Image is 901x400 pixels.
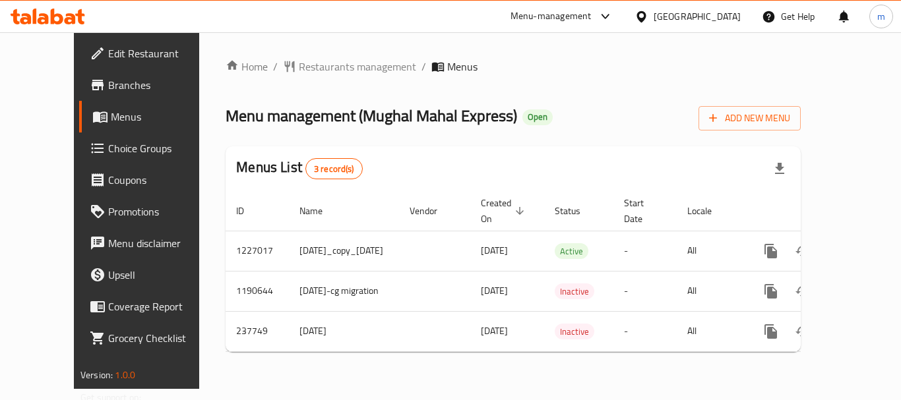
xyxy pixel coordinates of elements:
[613,311,677,351] td: -
[226,311,289,351] td: 237749
[447,59,478,74] span: Menus
[522,111,553,123] span: Open
[511,9,592,24] div: Menu-management
[654,9,741,24] div: [GEOGRAPHIC_DATA]
[306,163,362,175] span: 3 record(s)
[108,172,214,188] span: Coupons
[755,235,787,267] button: more
[108,140,214,156] span: Choice Groups
[108,267,214,283] span: Upsell
[481,195,528,227] span: Created On
[80,366,113,384] span: Version:
[226,271,289,311] td: 1190644
[299,59,416,74] span: Restaurants management
[522,109,553,125] div: Open
[79,227,224,259] a: Menu disclaimer
[699,106,801,130] button: Add New Menu
[79,38,224,69] a: Edit Restaurant
[79,291,224,322] a: Coverage Report
[79,69,224,101] a: Branches
[79,101,224,132] a: Menus
[613,231,677,271] td: -
[555,324,594,339] span: Inactive
[555,244,588,259] span: Active
[877,9,885,24] span: m
[289,271,399,311] td: [DATE]-cg migration
[115,366,135,384] span: 1.0.0
[79,322,224,354] a: Grocery Checklist
[108,235,214,251] span: Menu disclaimer
[236,203,261,219] span: ID
[481,282,508,299] span: [DATE]
[108,45,214,61] span: Edit Restaurant
[787,235,819,267] button: Change Status
[764,153,795,185] div: Export file
[226,191,892,352] table: enhanced table
[613,271,677,311] td: -
[677,311,745,351] td: All
[555,203,598,219] span: Status
[283,59,416,74] a: Restaurants management
[79,259,224,291] a: Upsell
[226,231,289,271] td: 1227017
[236,157,362,179] h2: Menus List
[421,59,426,74] li: /
[226,59,268,74] a: Home
[289,311,399,351] td: [DATE]
[111,109,214,125] span: Menus
[226,101,517,130] span: Menu management ( Mughal Mahal Express )
[624,195,661,227] span: Start Date
[755,316,787,347] button: more
[299,203,340,219] span: Name
[687,203,729,219] span: Locale
[555,284,594,299] span: Inactive
[79,164,224,196] a: Coupons
[787,316,819,347] button: Change Status
[555,243,588,259] div: Active
[677,271,745,311] td: All
[677,231,745,271] td: All
[273,59,278,74] li: /
[481,322,508,339] span: [DATE]
[226,59,801,74] nav: breadcrumb
[755,275,787,307] button: more
[108,330,214,346] span: Grocery Checklist
[289,231,399,271] td: [DATE]_copy_[DATE]
[108,204,214,219] span: Promotions
[305,158,363,179] div: Total records count
[787,275,819,307] button: Change Status
[108,299,214,314] span: Coverage Report
[709,110,790,127] span: Add New Menu
[79,132,224,164] a: Choice Groups
[410,203,454,219] span: Vendor
[745,191,892,231] th: Actions
[79,196,224,227] a: Promotions
[481,242,508,259] span: [DATE]
[108,77,214,93] span: Branches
